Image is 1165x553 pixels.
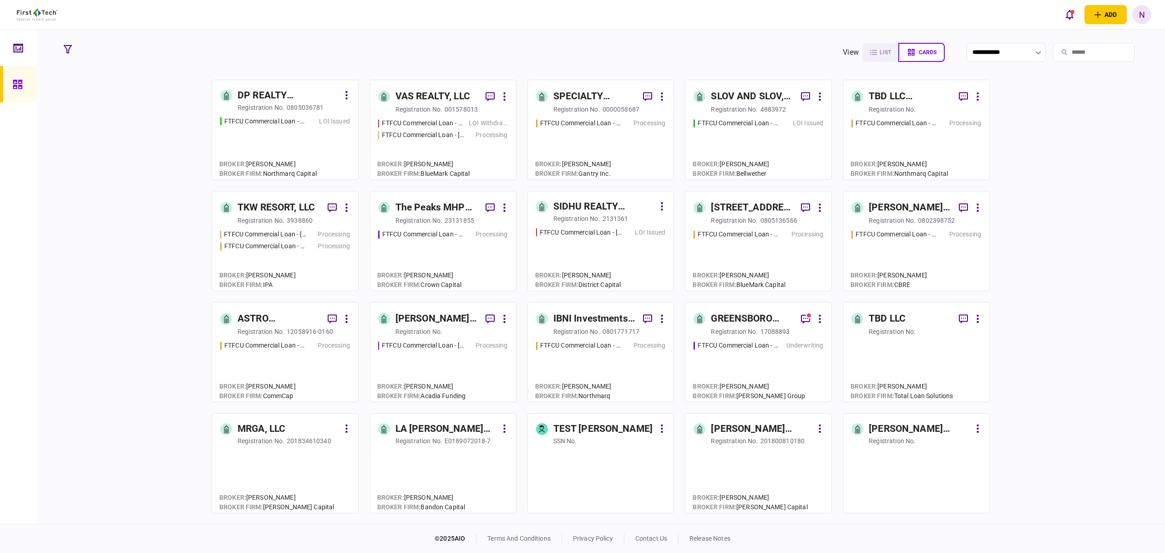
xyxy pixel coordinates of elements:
div: 0802398752 [918,216,955,225]
div: BlueMark Capital [377,169,470,179]
button: open notifications list [1060,5,1079,24]
span: Broker : [693,271,719,279]
div: FTFCU Commercial Loan - 566 W Farm to Market 1960 [224,117,307,126]
div: Processing [318,241,349,251]
span: Broker : [377,383,404,390]
div: registration no. [395,105,442,114]
a: [PERSON_NAME] & [PERSON_NAME] PROPERTY HOLDINGS, LLCregistration no.0802398752FTFCU Commercial Lo... [843,191,990,291]
a: [PERSON_NAME] Regency Partners LLCregistration no.FTFCU Commercial Loan - 6 Dunbar Rd Monticello ... [370,302,517,402]
img: client company logo [17,9,57,20]
span: Broker : [851,383,877,390]
div: 4883972 [760,105,786,114]
div: 2131361 [603,214,628,223]
div: registration no. [869,216,916,225]
span: broker firm : [377,503,421,511]
div: 0801771717 [603,327,639,336]
span: Broker : [377,271,404,279]
div: [STREET_ADDRESS], LLC [711,200,794,215]
a: TEST [PERSON_NAME]SSN no. [527,413,674,513]
div: FTFCU Commercial Loan - 3105 Clairpoint Court [856,118,937,128]
div: Bellwether [693,169,769,179]
span: broker firm : [693,392,736,399]
a: LA [PERSON_NAME] LLC.registration no.E0189072018-7Broker:[PERSON_NAME]broker firm:Bandon Capital [370,413,517,513]
div: Northmarq Capital [219,169,317,179]
div: 0805036781 [287,103,324,112]
div: CBRE [851,280,927,290]
a: SIDHU REALTY CAPITAL, LLCregistration no.2131361FTFCU Commercial Loan - 1569 Main Street MarionLO... [527,191,674,291]
a: DP REALTY INVESTMENT, LLCregistration no.0805036781FTFCU Commercial Loan - 566 W Farm to Market 1... [212,80,359,180]
div: registration no. [395,327,442,336]
div: [PERSON_NAME] Regency Partners LLC [395,312,478,326]
div: FTFCU Commercial Loan - 6 Uvalde Road Houston TX [540,341,622,350]
div: [PERSON_NAME] [693,493,807,502]
a: [PERSON_NAME] Revocable Trustregistration no. [843,413,990,513]
button: cards [898,43,945,62]
div: TBD LLC [869,312,906,326]
div: registration no. [395,436,442,445]
div: FTFCU Commercial Loan - 1151-B Hospital Way Pocatello [540,118,622,128]
div: [PERSON_NAME] Capital [219,502,334,512]
div: TBD LLC ([GEOGRAPHIC_DATA]) [869,89,952,104]
span: Broker : [693,160,719,168]
div: Processing [949,230,981,239]
div: registration no. [553,214,600,223]
a: privacy policy [573,535,613,542]
div: FTFCU Commercial Loan - 1569 Main Street Marion [540,228,622,237]
div: IPA [219,280,296,290]
span: broker firm : [851,281,894,288]
div: [PERSON_NAME] [693,271,785,280]
span: broker firm : [377,392,421,399]
span: broker firm : [693,503,736,511]
div: CommCap [219,391,296,401]
span: broker firm : [219,281,263,288]
span: broker firm : [535,392,579,399]
div: 201834610340 [287,436,331,445]
div: [PERSON_NAME] [535,382,612,391]
div: [PERSON_NAME] [377,493,465,502]
span: Broker : [851,160,877,168]
div: 0805136566 [760,216,797,225]
div: FTFCU Commercial Loan - 1650 S Carbon Ave Price UT [224,341,306,350]
div: DP REALTY INVESTMENT, LLC [238,88,339,103]
span: broker firm : [535,281,579,288]
div: Processing [476,341,507,350]
span: broker firm : [219,170,263,177]
button: list [862,43,898,62]
div: LA [PERSON_NAME] LLC. [395,422,497,436]
span: Broker : [851,271,877,279]
span: Broker : [219,271,246,279]
span: Broker : [535,271,562,279]
a: SLOV AND SLOV, LLCregistration no.4883972FTFCU Commercial Loan - 1639 Alameda Ave Lakewood OHLOI ... [685,80,832,180]
div: registration no. [711,216,758,225]
a: SPECIALTY PROPERTIES LLCregistration no.0000058687FTFCU Commercial Loan - 1151-B Hospital Way Poc... [527,80,674,180]
span: broker firm : [219,392,263,399]
div: registration no. [711,105,758,114]
div: registration no. [238,216,284,225]
div: LOI Issued [635,228,665,237]
div: VAS REALTY, LLC [395,89,470,104]
div: E0189072018-7 [445,436,491,445]
span: broker firm : [851,392,894,399]
div: TEST [PERSON_NAME] [553,422,653,436]
div: [PERSON_NAME] Group [693,391,805,401]
span: Broker : [535,383,562,390]
div: Processing [633,341,665,350]
div: 23131855 [445,216,474,225]
a: release notes [689,535,730,542]
div: GREENSBORO ESTATES LLC [711,312,794,326]
span: Broker : [219,383,246,390]
div: FTFCU Commercial Loan - 6 Dunbar Rd Monticello NY [382,341,464,350]
div: LOI Issued [793,118,823,128]
button: N [1132,5,1151,24]
span: broker firm : [535,170,579,177]
button: open adding identity options [1084,5,1127,24]
div: Northmarq Capital [851,169,948,179]
div: Processing [318,230,349,239]
div: Northmarq [535,391,612,401]
a: The Peaks MHP LLCregistration no.23131855FTFCU Commercial Loan - 6110 N US Hwy 89 Flagstaff AZPro... [370,191,517,291]
div: [PERSON_NAME] [851,159,948,169]
div: [PERSON_NAME] [535,271,621,280]
span: list [880,49,891,56]
div: MRGA, LLC [238,422,285,436]
div: registration no. [711,436,758,445]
